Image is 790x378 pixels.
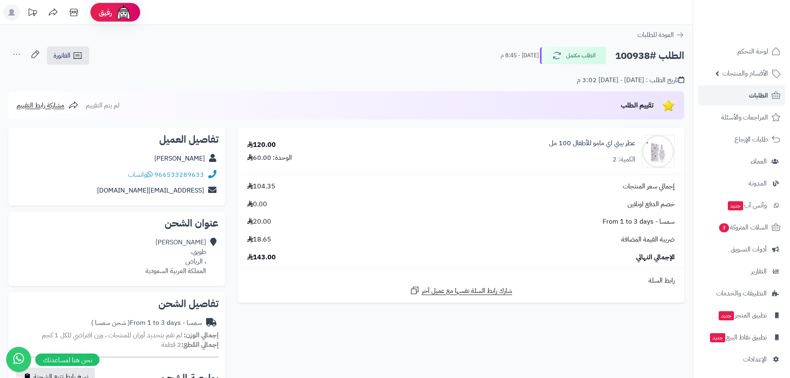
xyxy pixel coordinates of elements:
a: السلات المتروكة3 [698,217,785,237]
span: العودة للطلبات [637,30,674,40]
a: 966533289633 [154,170,204,180]
span: 3 [719,223,729,232]
h2: الطلب #100938 [615,47,684,64]
a: طلبات الإرجاع [698,129,785,149]
span: 0.00 [247,200,267,209]
a: المدونة [698,173,785,193]
span: رفيق [99,7,112,17]
a: [PERSON_NAME] [154,154,205,163]
a: مشاركة رابط التقييم [17,100,78,110]
span: المراجعات والأسئلة [721,112,768,123]
span: وآتس آب [727,200,767,211]
h2: تفاصيل العميل [15,134,219,144]
a: تطبيق المتجرجديد [698,305,785,325]
span: 104.35 [247,182,275,191]
span: إجمالي سعر المنتجات [623,182,675,191]
a: واتساب [128,170,153,180]
span: جديد [728,201,743,210]
a: التقارير [698,261,785,281]
span: مشاركة رابط التقييم [17,100,64,110]
span: خصم الدفع اونلاين [627,200,675,209]
span: لوحة التحكم [737,46,768,57]
span: ضريبة القيمة المضافة [621,235,675,244]
a: المراجعات والأسئلة [698,107,785,127]
a: [EMAIL_ADDRESS][DOMAIN_NAME] [97,185,204,195]
div: رابط السلة [241,276,681,285]
span: لم تقم بتحديد أوزان للمنتجات ، وزن افتراضي للكل 1 كجم [42,330,182,340]
span: تطبيق المتجر [718,310,767,321]
h2: تفاصيل الشحن [15,299,219,309]
span: سمسا - From 1 to 3 days [603,217,675,227]
span: تقييم الطلب [621,100,654,110]
a: شارك رابط السلة نفسها مع عميل آخر [410,285,512,296]
button: الطلب مكتمل [540,47,606,64]
span: الإعدادات [743,354,767,365]
a: تطبيق نقاط البيعجديد [698,327,785,347]
strong: إجمالي الوزن: [184,330,219,340]
div: [PERSON_NAME] طويق، ، الرياض المملكة العربية السعودية [146,238,206,276]
a: التطبيقات والخدمات [698,283,785,303]
div: 120.00 [247,140,276,150]
a: وآتس آبجديد [698,195,785,215]
h2: عنوان الشحن [15,218,219,228]
span: طلبات الإرجاع [734,134,768,145]
span: 20.00 [247,217,271,227]
a: عطر بيتي اي مامو للأطفال 100 مل [549,139,635,148]
span: لم يتم التقييم [86,100,119,110]
div: تاريخ الطلب : [DATE] - [DATE] 3:02 م [577,76,684,85]
span: تطبيق نقاط البيع [709,332,767,343]
div: الوحدة: 60.00 [247,153,292,163]
span: العملاء [751,156,767,167]
a: تحديثات المنصة [22,4,43,23]
span: جديد [719,311,734,320]
a: الإعدادات [698,349,785,369]
span: شارك رابط السلة نفسها مع عميل آخر [422,286,512,296]
span: 143.00 [247,253,276,262]
span: ( شحن سمسا ) [91,318,130,328]
a: الطلبات [698,85,785,105]
span: جديد [710,333,725,342]
img: 1650631713-DSC_0675-10-f-90x90.jpg [642,135,674,168]
strong: إجمالي القطع: [181,340,219,350]
span: الفاتورة [53,51,70,61]
a: العودة للطلبات [637,30,684,40]
span: التطبيقات والخدمات [716,288,767,299]
img: ai-face.png [115,4,132,21]
div: سمسا - From 1 to 3 days [91,318,202,328]
small: 2 قطعة [161,340,219,350]
small: [DATE] - 8:45 م [501,51,539,60]
span: الإجمالي النهائي [636,253,675,262]
div: الكمية: 2 [613,155,635,164]
a: أدوات التسويق [698,239,785,259]
a: العملاء [698,151,785,171]
span: السلات المتروكة [718,222,768,233]
a: الفاتورة [47,46,89,65]
span: أدوات التسويق [731,244,767,255]
span: التقارير [751,266,767,277]
span: المدونة [749,178,767,189]
span: الأقسام والمنتجات [722,68,768,79]
span: 18.65 [247,235,271,244]
img: logo-2.png [734,15,782,32]
span: الطلبات [749,90,768,101]
a: لوحة التحكم [698,41,785,61]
